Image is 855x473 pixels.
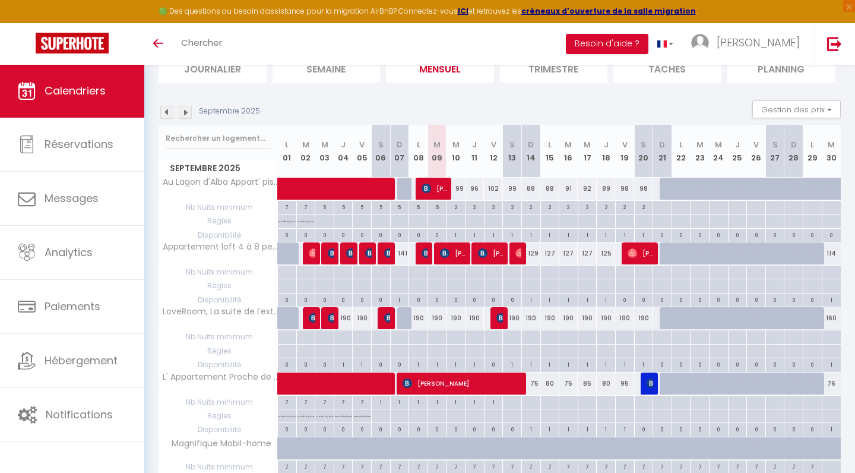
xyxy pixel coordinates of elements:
[159,423,277,436] span: Disponibilité
[822,242,841,264] div: 114
[159,160,277,177] span: Septembre 2025
[496,307,503,329] span: [PERSON_NAME]
[597,294,615,305] div: 1
[634,125,653,178] th: 20
[578,307,597,329] div: 190
[622,139,628,150] abbr: V
[315,229,334,240] div: 0
[597,358,615,370] div: 1
[278,201,296,212] div: 7
[372,396,390,407] div: 1
[803,358,822,370] div: 0
[321,139,328,150] abbr: M
[428,201,446,212] div: 5
[522,201,540,212] div: 2
[334,396,353,407] div: 7
[446,358,465,370] div: 1
[613,53,721,83] li: Tâches
[484,229,503,240] div: 1
[691,229,709,240] div: 0
[159,279,277,292] span: Règles
[472,139,477,150] abbr: J
[390,242,409,264] div: 141
[391,294,409,305] div: 1
[446,229,465,240] div: 1
[278,396,296,407] div: 7
[500,53,608,83] li: Trimestre
[597,229,615,240] div: 1
[45,191,99,206] span: Messages
[717,35,800,50] span: [PERSON_NAME]
[752,100,841,118] button: Gestion des prix
[653,294,672,305] div: 0
[559,358,578,370] div: 1
[334,307,353,329] div: 190
[427,125,446,178] th: 09
[597,307,616,329] div: 190
[159,266,277,279] span: Nb Nuits minimum
[691,358,709,370] div: 0
[484,125,503,178] th: 12
[615,373,634,395] div: 95
[710,358,728,370] div: 0
[729,229,747,240] div: 0
[615,178,634,200] div: 98
[791,139,797,150] abbr: D
[691,125,710,178] th: 23
[710,294,728,305] div: 0
[548,139,552,150] abbr: L
[409,125,428,178] th: 08
[359,139,365,150] abbr: V
[315,125,334,178] th: 03
[503,307,522,329] div: 190
[727,53,835,83] li: Planning
[372,201,390,212] div: 5
[559,125,578,178] th: 16
[597,201,615,212] div: 2
[9,5,45,40] button: Ouvrir le widget de chat LiveChat
[346,242,353,264] span: [PERSON_NAME] [PERSON_NAME]
[372,423,390,434] div: 0
[810,139,814,150] abbr: L
[597,242,616,264] div: 125
[503,358,521,370] div: 1
[297,409,314,421] p: No ch in/out
[822,294,841,305] div: 1
[578,373,597,395] div: 85
[635,358,653,370] div: 1
[635,294,653,305] div: 0
[409,358,427,370] div: 1
[428,294,446,305] div: 0
[616,294,634,305] div: 0
[403,372,523,395] span: [PERSON_NAME]
[784,294,803,305] div: 0
[390,125,409,178] th: 07
[446,294,465,305] div: 0
[616,201,634,212] div: 2
[478,242,503,264] span: [PERSON_NAME]
[334,201,353,212] div: 5
[328,242,334,264] span: [PERSON_NAME]
[540,125,559,178] th: 15
[446,201,465,212] div: 2
[584,139,591,150] abbr: M
[565,139,572,150] abbr: M
[335,409,351,421] p: No ch in/out
[45,299,100,314] span: Paiements
[522,294,540,305] div: 1
[440,242,465,264] span: [PERSON_NAME]
[653,125,672,178] th: 21
[278,358,296,370] div: 0
[315,396,334,407] div: 7
[491,139,496,150] abbr: V
[278,215,295,226] p: No ch in/out
[772,139,778,150] abbr: S
[628,242,653,264] span: [PERSON_NAME]
[503,201,521,212] div: 2
[540,178,559,200] div: 88
[747,125,766,178] th: 26
[659,139,665,150] abbr: D
[384,242,391,264] span: aime MEYGRET
[199,106,260,117] p: Septembre 2025
[615,125,634,178] th: 19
